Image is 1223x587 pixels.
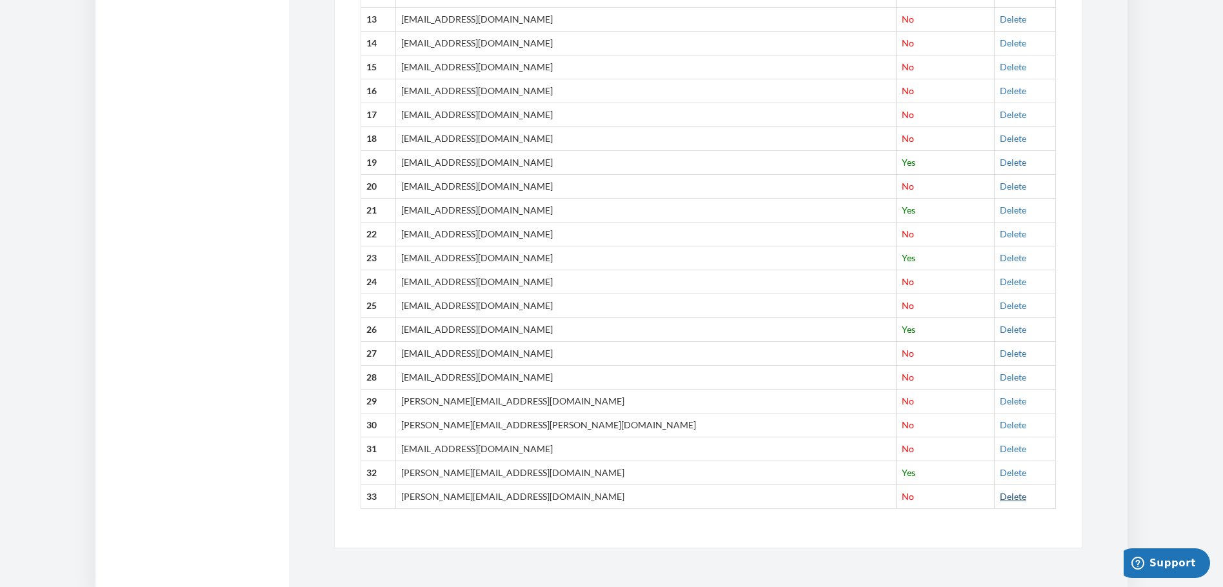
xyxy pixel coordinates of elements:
th: 32 [361,461,396,484]
th: 13 [361,8,396,32]
a: Delete [1000,467,1026,478]
a: Delete [1000,372,1026,383]
td: [EMAIL_ADDRESS][DOMAIN_NAME] [396,365,897,389]
th: 21 [361,199,396,223]
th: 33 [361,484,396,508]
td: [PERSON_NAME][EMAIL_ADDRESS][DOMAIN_NAME] [396,484,897,508]
td: [EMAIL_ADDRESS][DOMAIN_NAME] [396,270,897,294]
span: No [902,491,914,502]
span: No [902,419,914,430]
td: [EMAIL_ADDRESS][DOMAIN_NAME] [396,317,897,341]
th: 29 [361,389,396,413]
th: 23 [361,246,396,270]
td: [EMAIL_ADDRESS][DOMAIN_NAME] [396,175,897,199]
span: No [902,443,914,454]
span: No [902,85,914,96]
th: 24 [361,270,396,294]
td: [PERSON_NAME][EMAIL_ADDRESS][DOMAIN_NAME] [396,389,897,413]
th: 28 [361,365,396,389]
td: [EMAIL_ADDRESS][DOMAIN_NAME] [396,32,897,55]
th: 15 [361,55,396,79]
span: No [902,276,914,287]
th: 25 [361,294,396,318]
span: No [902,14,914,25]
td: [EMAIL_ADDRESS][DOMAIN_NAME] [396,341,897,365]
iframe: Opens a widget where you can chat to one of our agents [1124,548,1210,581]
span: Yes [902,252,915,263]
td: [EMAIL_ADDRESS][DOMAIN_NAME] [396,223,897,246]
span: Yes [902,324,915,335]
th: 19 [361,151,396,175]
th: 31 [361,437,396,461]
th: 20 [361,175,396,199]
th: 22 [361,223,396,246]
th: 30 [361,413,396,437]
a: Delete [1000,204,1026,215]
span: No [902,37,914,48]
a: Delete [1000,85,1026,96]
th: 18 [361,127,396,151]
td: [EMAIL_ADDRESS][DOMAIN_NAME] [396,8,897,32]
td: [EMAIL_ADDRESS][DOMAIN_NAME] [396,199,897,223]
a: Delete [1000,252,1026,263]
a: Delete [1000,37,1026,48]
span: No [902,228,914,239]
a: Delete [1000,157,1026,168]
span: No [902,61,914,72]
a: Delete [1000,181,1026,192]
a: Delete [1000,419,1026,430]
a: Delete [1000,491,1026,502]
a: Delete [1000,443,1026,454]
td: [EMAIL_ADDRESS][DOMAIN_NAME] [396,294,897,318]
th: 26 [361,317,396,341]
a: Delete [1000,348,1026,359]
th: 16 [361,79,396,103]
span: No [902,109,914,120]
a: Delete [1000,61,1026,72]
td: [EMAIL_ADDRESS][DOMAIN_NAME] [396,79,897,103]
span: Yes [902,157,915,168]
td: [EMAIL_ADDRESS][DOMAIN_NAME] [396,103,897,127]
span: No [902,348,914,359]
span: No [902,181,914,192]
td: [EMAIL_ADDRESS][DOMAIN_NAME] [396,127,897,151]
a: Delete [1000,324,1026,335]
td: [EMAIL_ADDRESS][DOMAIN_NAME] [396,151,897,175]
td: [PERSON_NAME][EMAIL_ADDRESS][PERSON_NAME][DOMAIN_NAME] [396,413,897,437]
td: [EMAIL_ADDRESS][DOMAIN_NAME] [396,55,897,79]
th: 27 [361,341,396,365]
td: [EMAIL_ADDRESS][DOMAIN_NAME] [396,246,897,270]
th: 17 [361,103,396,127]
span: Yes [902,204,915,215]
a: Delete [1000,133,1026,144]
span: No [902,133,914,144]
span: No [902,395,914,406]
a: Delete [1000,276,1026,287]
a: Delete [1000,228,1026,239]
span: No [902,372,914,383]
td: [PERSON_NAME][EMAIL_ADDRESS][DOMAIN_NAME] [396,461,897,484]
a: Delete [1000,14,1026,25]
span: Yes [902,467,915,478]
a: Delete [1000,109,1026,120]
td: [EMAIL_ADDRESS][DOMAIN_NAME] [396,437,897,461]
a: Delete [1000,300,1026,311]
span: No [902,300,914,311]
a: Delete [1000,395,1026,406]
th: 14 [361,32,396,55]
